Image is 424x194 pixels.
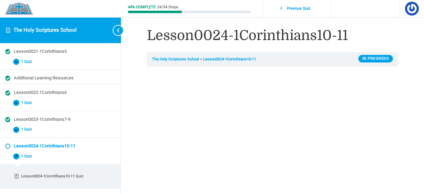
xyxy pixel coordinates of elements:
span: Previous Quiz [283,6,315,11]
a: Completed Additional Learning Resources [5,75,115,81]
nav: Breadcrumbs [147,52,398,67]
div: Additional Learning Resources [14,75,115,81]
span: 1 Quiz [19,154,36,159]
span: 1 Quiz [19,100,36,105]
a: Previous Quiz [265,2,329,15]
div: Not started [5,144,10,149]
div: Lesson0023-1Corinthians7-9 [14,116,115,123]
a: The Holy Scriptures School [152,57,199,61]
a: Lesson0024-1Corinthians10-11 [203,57,256,61]
div: Completed [5,90,10,96]
button: 1 Quiz [5,125,115,135]
div: Completed [5,117,10,122]
div: Completed [5,76,10,81]
a: Completed Lesson0021-1Corinthians5 [5,48,115,55]
div: Incomplete [14,174,19,179]
div: Lesson0024-1Corinthians10-11 Quiz [21,173,111,179]
button: 1 Quiz [5,151,115,161]
div: Completed [5,49,10,54]
span: 1 Quiz [19,127,36,132]
a: Incomplete Lesson0024-1Corinthians10-11 Quiz [8,171,113,181]
a: Completed Lesson0022-1Corinthians6 [5,89,115,96]
div: 44% Complete [128,5,156,9]
div: In Progress [358,55,393,62]
div: 24/54 Steps [157,5,178,9]
a: Completed Lesson0023-1Corinthians7-9 [5,116,115,123]
button: 1 Quiz [5,98,115,108]
a: Not started Lesson0024-1Corinthians10-11 [5,143,115,149]
button: 1 Quiz [5,57,115,67]
div: Lesson0024-1Corinthians10-11 [14,143,115,149]
a: The Holy Scriptures School [13,27,77,33]
span: 1 Quiz [19,59,36,64]
div: Lesson0021-1Corinthians5 [14,48,115,55]
h1: Lesson0024-1Corinthians10-11 [147,26,398,45]
button: Toggle sidebar navigation [107,17,121,43]
div: Lesson0022-1Corinthians6 [14,89,115,96]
